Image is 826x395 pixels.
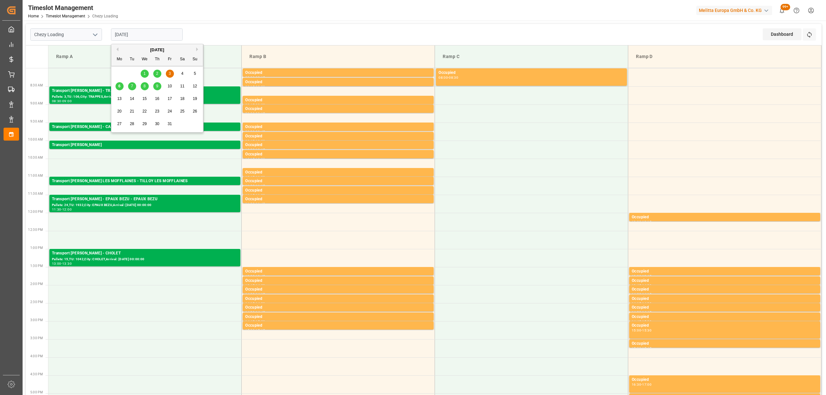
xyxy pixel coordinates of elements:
[52,148,238,154] div: Pallets: ,TU: 116,City: [GEOGRAPHIC_DATA],Arrival: [DATE] 00:00:00
[191,95,199,103] div: Choose Sunday, October 19th, 2025
[642,221,651,223] div: 12:15
[52,124,238,130] div: Transport [PERSON_NAME] - CAUREL
[180,84,184,88] span: 11
[255,140,256,143] div: -
[30,354,43,358] span: 4:00 PM
[438,76,448,79] div: 08:00
[255,320,256,323] div: -
[641,320,642,323] div: -
[131,84,133,88] span: 7
[696,6,772,15] div: Melitta Europa GmbH & Co. KG
[245,194,255,197] div: 11:15
[245,104,255,106] div: 08:45
[255,293,256,296] div: -
[245,133,431,140] div: Occupied
[245,79,431,85] div: Occupied
[193,109,197,114] span: 26
[113,67,201,130] div: month 2025-10
[632,293,641,296] div: 14:00
[763,28,801,40] div: Dashboard
[641,347,642,350] div: -
[641,293,642,296] div: -
[789,3,804,18] button: Help Center
[245,284,255,287] div: 13:45
[128,95,136,103] div: Choose Tuesday, October 14th, 2025
[128,120,136,128] div: Choose Tuesday, October 28th, 2025
[632,329,641,332] div: 15:00
[632,377,818,383] div: Occupied
[30,318,43,322] span: 3:00 PM
[52,262,61,265] div: 13:00
[245,97,431,104] div: Occupied
[141,55,149,64] div: We
[255,130,256,133] div: -
[156,84,158,88] span: 9
[642,302,651,305] div: 14:30
[245,140,255,143] div: 09:45
[255,329,256,332] div: -
[169,71,171,76] span: 3
[255,112,256,115] div: -
[632,214,818,221] div: Occupied
[245,196,431,202] div: Occupied
[167,84,172,88] span: 10
[28,192,43,195] span: 11:30 AM
[641,275,642,278] div: -
[256,112,265,115] div: 09:15
[155,122,159,126] span: 30
[166,82,174,90] div: Choose Friday, October 10th, 2025
[245,304,431,311] div: Occupied
[141,95,149,103] div: Choose Wednesday, October 15th, 2025
[256,293,265,296] div: 14:15
[111,28,183,41] input: DD-MM-YYYY
[448,76,449,79] div: -
[245,286,431,293] div: Occupied
[255,85,256,88] div: -
[90,30,100,40] button: open menu
[256,184,265,187] div: 11:15
[255,158,256,161] div: -
[255,148,256,151] div: -
[245,106,431,112] div: Occupied
[181,71,184,76] span: 4
[28,138,43,141] span: 10:00 AM
[245,302,255,305] div: 14:15
[642,320,651,323] div: 15:00
[642,293,651,296] div: 14:15
[61,208,62,211] div: -
[62,262,72,265] div: 13:30
[30,84,43,87] span: 8:30 AM
[245,311,255,314] div: 14:30
[153,82,161,90] div: Choose Thursday, October 9th, 2025
[256,158,265,161] div: 10:30
[130,122,134,126] span: 28
[642,311,651,314] div: 14:45
[632,311,641,314] div: 14:30
[255,76,256,79] div: -
[61,100,62,103] div: -
[245,178,431,184] div: Occupied
[256,202,265,205] div: 11:45
[191,70,199,78] div: Choose Sunday, October 5th, 2025
[144,71,146,76] span: 1
[245,184,255,187] div: 11:00
[118,84,121,88] span: 6
[641,221,642,223] div: -
[194,71,196,76] span: 5
[28,210,43,213] span: 12:00 PM
[52,184,238,190] div: Pallets: 4,TU: ,City: TILLOY LES MOFFLAINES,Arrival: [DATE] 00:00:00
[632,278,818,284] div: Occupied
[155,96,159,101] span: 16
[128,55,136,64] div: Tu
[245,176,255,179] div: 10:45
[633,51,816,63] div: Ramp D
[180,96,184,101] span: 18
[166,107,174,115] div: Choose Friday, October 24th, 2025
[178,55,186,64] div: Sa
[632,268,818,275] div: Occupied
[632,275,641,278] div: 13:30
[30,336,43,340] span: 3:30 PM
[255,194,256,197] div: -
[245,142,431,148] div: Occupied
[256,176,265,179] div: 11:00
